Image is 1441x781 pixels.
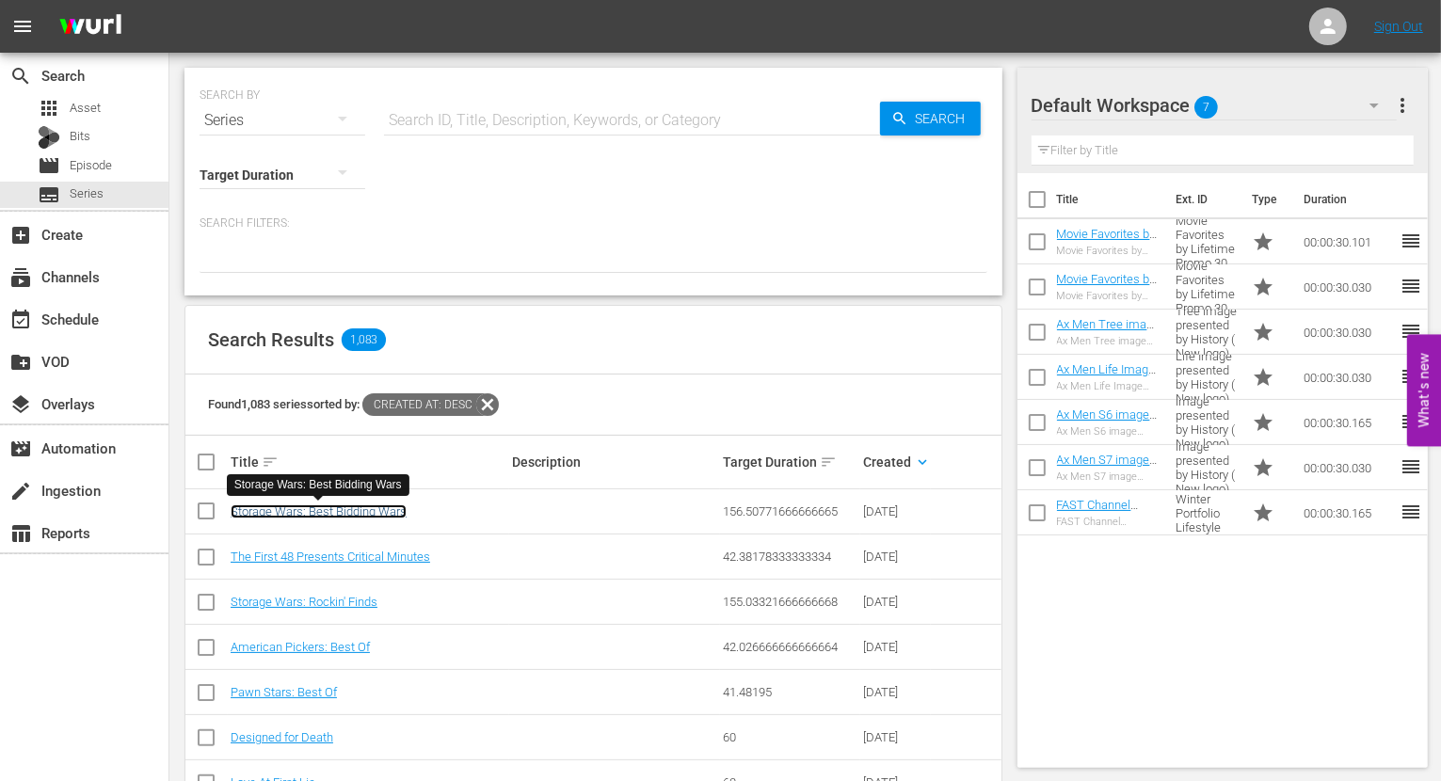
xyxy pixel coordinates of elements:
[1057,290,1161,302] div: Movie Favorites by Lifetime Promo 30
[1164,173,1241,226] th: Ext. ID
[1241,173,1292,226] th: Type
[1168,264,1245,310] td: Movie Favorites by Lifetime Promo 30
[208,328,334,351] span: Search Results
[1400,410,1422,433] span: reorder
[723,595,857,609] div: 155.03321666666668
[512,454,717,470] div: Description
[9,65,32,88] span: Search
[11,15,34,38] span: menu
[1296,310,1400,355] td: 00:00:30.030
[1296,355,1400,400] td: 00:00:30.030
[1168,310,1245,355] td: Ax Men Tree image presented by History ( New logo) 30
[1400,365,1422,388] span: reorder
[9,266,32,289] span: Channels
[1407,335,1441,447] button: Open Feedback Widget
[820,454,837,470] span: sort
[1057,453,1158,509] a: Ax Men S7 image presented by History ( New logo) 30
[9,224,32,247] span: Create
[1057,245,1161,257] div: Movie Favorites by Lifetime Promo 30
[723,640,857,654] div: 42.026666666666664
[70,156,112,175] span: Episode
[723,550,857,564] div: 42.38178333333334
[1252,276,1274,298] span: Promo
[1296,219,1400,264] td: 00:00:30.101
[38,154,60,177] span: Episode
[1057,380,1161,392] div: Ax Men Life Image presented by History ( New logo) 30
[231,595,377,609] a: Storage Wars: Rockin' Finds
[1168,355,1245,400] td: Ax Men Life Image presented by History ( New logo) 30
[9,309,32,331] span: Schedule
[342,328,386,351] span: 1,083
[9,522,32,545] span: Reports
[1057,362,1158,419] a: Ax Men Life Image presented by History ( New logo) 30
[1057,425,1161,438] div: Ax Men S6 image presented by History ( New logo) 30
[231,685,337,699] a: Pawn Stars: Best Of
[723,685,857,699] div: 41.48195
[1252,411,1274,434] span: Promo
[231,451,506,473] div: Title
[880,102,981,135] button: Search
[1292,173,1405,226] th: Duration
[45,5,136,49] img: ans4CAIJ8jUAAAAAAAAAAAAAAAAAAAAAAAAgQb4GAAAAAAAAAAAAAAAAAAAAAAAAJMjXAAAAAAAAAAAAAAAAAAAAAAAAgAT5G...
[9,480,32,502] span: Ingestion
[723,451,857,473] div: Target Duration
[1057,470,1161,483] div: Ax Men S7 image presented by History ( New logo) 30
[914,454,931,470] span: keyboard_arrow_down
[70,127,90,146] span: Bits
[200,94,365,147] div: Series
[908,102,981,135] span: Search
[9,393,32,416] span: Overlays
[1194,88,1218,127] span: 7
[1296,445,1400,490] td: 00:00:30.030
[1400,320,1422,343] span: reorder
[863,595,928,609] div: [DATE]
[1252,456,1274,479] span: Promo
[1252,231,1274,253] span: Promo
[70,184,104,203] span: Series
[38,183,60,206] span: Series
[231,730,333,744] a: Designed for Death
[1168,445,1245,490] td: Ax Men S7 image presented by History ( New logo) 30
[1057,317,1161,374] a: Ax Men Tree image presented by History ( New logo) 30
[362,393,476,416] span: Created At: desc
[1057,498,1149,582] a: FAST Channel Miscellaneous 2024 Winter Portfolio Lifestyle Cross Channel [PERSON_NAME]
[1168,490,1245,535] td: FAST Channel Miscellaneous 2024 Winter Portfolio Lifestyle Cross Channel [PERSON_NAME]
[1400,501,1422,523] span: reorder
[1391,94,1414,117] span: more_vert
[1032,79,1398,132] div: Default Workspace
[863,550,928,564] div: [DATE]
[234,477,402,493] div: Storage Wars: Best Bidding Wars
[1057,272,1158,300] a: Movie Favorites by Lifetime Promo 30
[1057,227,1158,255] a: Movie Favorites by Lifetime Promo 30
[1296,490,1400,535] td: 00:00:30.165
[863,640,928,654] div: [DATE]
[1296,264,1400,310] td: 00:00:30.030
[231,640,370,654] a: American Pickers: Best Of
[1057,173,1164,226] th: Title
[723,504,857,518] div: 156.50771666666665
[723,730,857,744] div: 60
[231,550,430,564] a: The First 48 Presents Critical Minutes
[231,504,407,518] a: Storage Wars: Best Bidding Wars
[863,685,928,699] div: [DATE]
[1252,366,1274,389] span: Promo
[38,126,60,149] div: Bits
[863,451,928,473] div: Created
[1400,275,1422,297] span: reorder
[38,97,60,120] span: Asset
[1400,230,1422,252] span: reorder
[1252,502,1274,524] span: Promo
[863,730,928,744] div: [DATE]
[1168,400,1245,445] td: Ax Men S6 image presented by History ( New logo) 30
[208,397,499,411] span: Found 1,083 series sorted by:
[9,351,32,374] span: VOD
[863,504,928,518] div: [DATE]
[9,438,32,460] span: Automation
[1400,455,1422,478] span: reorder
[1252,321,1274,343] span: Promo
[1057,335,1161,347] div: Ax Men Tree image presented by History ( New logo) 30
[1296,400,1400,445] td: 00:00:30.165
[1391,83,1414,128] button: more_vert
[1168,219,1245,264] td: Movie Favorites by Lifetime Promo 30
[262,454,279,470] span: sort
